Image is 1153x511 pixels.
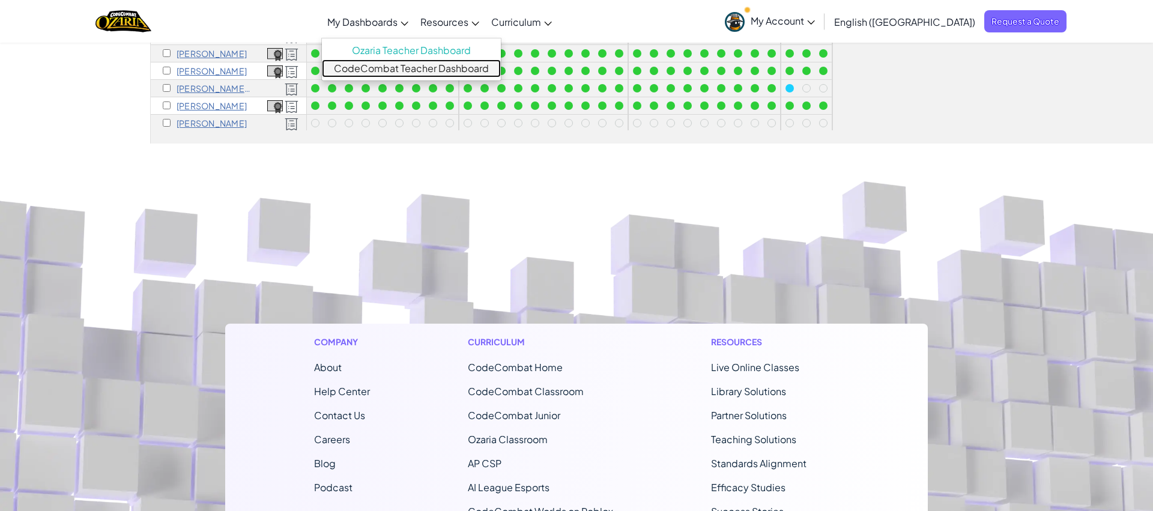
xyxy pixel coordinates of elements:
a: Efficacy Studies [711,481,785,494]
a: CodeCombat Classroom [468,385,584,398]
img: certificate-icon.png [267,65,283,79]
a: Teaching Solutions [711,433,796,446]
img: certificate-icon.png [267,100,283,113]
a: Careers [314,433,350,446]
p: Shahan Pathan [177,101,247,110]
a: Ozaria by CodeCombat logo [95,9,151,34]
a: View Course Completion Certificate [267,46,283,60]
span: English ([GEOGRAPHIC_DATA]) [834,16,975,28]
a: Partner Solutions [711,409,787,422]
img: Licensed [285,118,298,131]
span: My Dashboards [327,16,398,28]
span: My Account [751,14,815,27]
a: Ozaria Teacher Dashboard [322,41,501,59]
p: Kevin Sevilla [177,118,247,128]
a: Request a Quote [984,10,1067,32]
h1: Curriculum [468,336,613,348]
p: Noah Nelson [177,49,247,58]
a: My Dashboards [321,5,414,38]
a: Blog [314,457,336,470]
a: Podcast [314,481,353,494]
h1: Company [314,336,370,348]
p: Gabriel Gauge Ornelas [177,83,252,93]
a: CodeCombat Teacher Dashboard [322,59,501,77]
a: View Course Completion Certificate [267,64,283,77]
a: Curriculum [485,5,558,38]
img: Home [95,9,151,34]
img: Licensed [285,65,298,79]
span: Curriculum [491,16,541,28]
a: Resources [414,5,485,38]
img: Licensed [285,100,298,113]
img: certificate-icon.png [267,48,283,61]
a: Standards Alignment [711,457,806,470]
a: Help Center [314,385,370,398]
a: English ([GEOGRAPHIC_DATA]) [828,5,981,38]
a: View Course Completion Certificate [267,98,283,112]
span: Resources [420,16,468,28]
a: AP CSP [468,457,501,470]
img: Licensed [285,48,298,61]
a: Ozaria Classroom [468,433,548,446]
img: avatar [725,12,745,32]
p: Nicholas Nieto [177,66,247,76]
a: CodeCombat Junior [468,409,560,422]
img: Licensed [285,83,298,96]
a: My Account [719,2,821,40]
a: Live Online Classes [711,361,799,373]
a: Library Solutions [711,385,786,398]
a: About [314,361,342,373]
span: Contact Us [314,409,365,422]
span: CodeCombat Home [468,361,563,373]
a: AI League Esports [468,481,549,494]
h1: Resources [711,336,839,348]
